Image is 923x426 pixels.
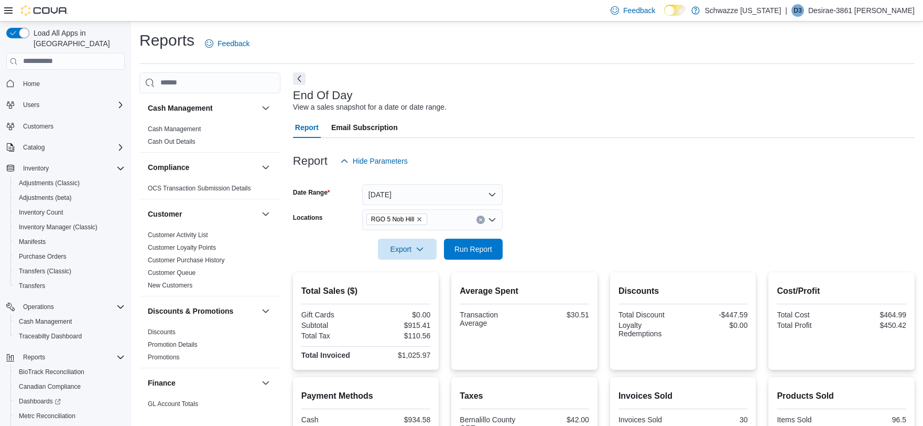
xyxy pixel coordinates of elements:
[15,366,125,378] span: BioTrack Reconciliation
[10,409,129,423] button: Metrc Reconciliation
[844,416,906,424] div: 96.5
[19,141,49,154] button: Catalog
[15,191,125,204] span: Adjustments (beta)
[293,89,353,102] h3: End Of Day
[15,380,125,393] span: Canadian Compliance
[15,221,102,233] a: Inventory Manager (Classic)
[2,76,129,91] button: Home
[527,311,589,319] div: $30.51
[10,190,129,205] button: Adjustments (beta)
[259,305,272,317] button: Discounts & Promotions
[368,332,430,340] div: $110.56
[371,214,415,225] span: RGO 5 Nob Hill
[844,311,906,319] div: $464.99
[148,185,251,192] a: OCS Transaction Submission Details
[19,99,44,111] button: Users
[293,155,328,167] h3: Report
[301,416,364,424] div: Cash
[15,330,86,343] a: Traceabilty Dashboard
[23,303,54,311] span: Operations
[353,156,408,166] span: Hide Parameters
[15,315,76,328] a: Cash Management
[148,103,213,113] h3: Cash Management
[19,223,97,231] span: Inventory Manager (Classic)
[15,315,125,328] span: Cash Management
[685,416,747,424] div: 30
[23,80,40,88] span: Home
[476,216,485,224] button: Clear input
[685,321,747,329] div: $0.00
[618,390,748,402] h2: Invoices Sold
[368,311,430,319] div: $0.00
[2,140,129,155] button: Catalog
[19,301,125,313] span: Operations
[460,390,589,402] h2: Taxes
[23,353,45,361] span: Reports
[301,285,431,297] h2: Total Sales ($)
[19,368,84,376] span: BioTrack Reconciliation
[15,395,125,408] span: Dashboards
[777,311,839,319] div: Total Cost
[19,194,72,202] span: Adjustments (beta)
[139,326,280,368] div: Discounts & Promotions
[10,249,129,264] button: Purchase Orders
[23,122,53,131] span: Customers
[368,321,430,329] div: $915.41
[705,4,781,17] p: Schwazze [US_STATE]
[148,328,176,336] span: Discounts
[623,5,655,16] span: Feedback
[19,267,71,275] span: Transfers (Classic)
[15,265,75,278] a: Transfers (Classic)
[362,184,503,205] button: [DATE]
[488,216,496,224] button: Open list of options
[293,102,447,113] div: View a sales snapshot for a date or date range.
[259,377,272,389] button: Finance
[15,236,50,248] a: Manifests
[19,351,49,364] button: Reports
[19,252,67,261] span: Purchase Orders
[15,206,125,219] span: Inventory Count
[527,416,589,424] div: $42.00
[618,321,681,338] div: Loyalty Redemptions
[15,250,125,263] span: Purchase Orders
[293,188,330,197] label: Date Range
[454,244,492,254] span: Run Report
[416,216,422,222] button: Remove RGO 5 Nob Hill from selection in this group
[148,412,193,421] span: GL Transactions
[777,416,839,424] div: Items Sold
[19,317,72,326] span: Cash Management
[148,231,208,239] a: Customer Activity List
[148,354,180,361] a: Promotions
[19,332,82,340] span: Traceabilty Dashboard
[15,330,125,343] span: Traceabilty Dashboard
[148,269,196,276] a: Customer Queue
[301,321,364,329] div: Subtotal
[201,33,254,54] a: Feedback
[259,161,272,174] button: Compliance
[19,162,53,175] button: Inventory
[19,141,125,154] span: Catalog
[19,282,45,290] span: Transfers
[15,206,68,219] a: Inventory Count
[19,162,125,175] span: Inventory
[148,162,257,173] button: Compliance
[368,351,430,359] div: $1,025.97
[19,78,44,90] a: Home
[368,416,430,424] div: $934.58
[10,279,129,293] button: Transfers
[19,382,81,391] span: Canadian Compliance
[10,176,129,190] button: Adjustments (Classic)
[15,366,89,378] a: BioTrack Reconciliation
[384,239,430,260] span: Export
[618,285,748,297] h2: Discounts
[15,395,65,408] a: Dashboards
[148,306,233,316] h3: Discounts & Promotions
[794,4,801,17] span: D3
[301,351,350,359] strong: Total Invoiced
[148,378,176,388] h3: Finance
[148,125,201,133] a: Cash Management
[366,214,428,225] span: RGO 5 Nob Hill
[19,77,125,90] span: Home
